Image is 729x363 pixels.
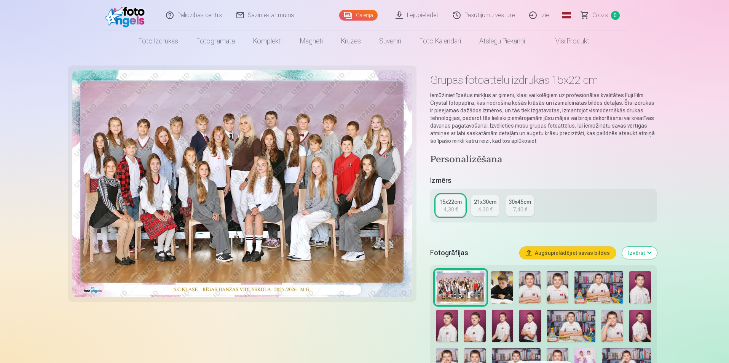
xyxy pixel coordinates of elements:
div: 7,40 € [513,206,527,213]
a: Galerija [339,10,378,21]
button: Izvērst [622,247,657,259]
h5: Fotogrāfijas [430,248,513,258]
h1: Grupas fotoattēlu izdrukas 15x22 cm [430,73,657,87]
h5: Izmērs [430,175,657,186]
span: 0 [611,11,620,20]
a: Foto kalendāri [410,30,470,52]
h4: Personalizēšana [430,154,657,166]
a: Fotogrāmata [187,30,244,52]
div: 30x45cm [509,198,531,206]
div: 4,30 € [478,206,493,213]
div: 15x22cm [439,198,462,206]
a: Atslēgu piekariņi [470,30,534,52]
a: 15x22cm4,30 € [436,195,465,216]
a: Foto izdrukas [129,30,187,52]
a: Magnēti [291,30,332,52]
a: 30x45cm7,40 € [506,195,534,216]
img: /fa1 [105,3,149,27]
a: Visi produkti [534,30,600,52]
p: Iemūžiniet īpašus mirkļus ar ģimeni, klasi vai kolēģiem uz profesionālas kvalitātes Fuji Film Cry... [430,91,657,145]
a: Suvenīri [370,30,410,52]
button: Augšupielādējiet savas bildes [520,247,616,259]
a: Krūzes [332,30,370,52]
div: 4,30 € [443,206,458,213]
a: 21x30cm4,30 € [471,195,499,216]
a: Komplekti [244,30,291,52]
div: 21x30cm [474,198,496,206]
span: Grozs [592,11,608,20]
